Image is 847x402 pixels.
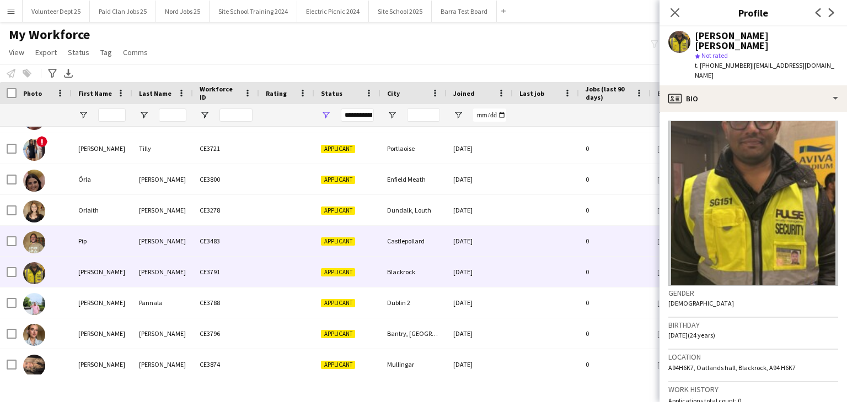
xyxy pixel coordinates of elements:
[695,61,834,79] span: | [EMAIL_ADDRESS][DOMAIN_NAME]
[9,26,90,43] span: My Workforce
[193,287,259,318] div: CE3788
[23,1,90,22] button: Volunteer Dept 25
[473,108,506,122] input: Joined Filter Input
[380,287,447,318] div: Dublin 2
[387,110,397,120] button: Open Filter Menu
[72,195,132,225] div: Orlaith
[579,257,651,287] div: 0
[23,293,45,315] img: Ranjith reddy Pannala
[432,1,497,22] button: Barra Test Board
[579,133,651,164] div: 0
[96,45,116,59] a: Tag
[380,133,447,164] div: Portlaoise
[668,299,734,307] span: [DEMOGRAPHIC_DATA]
[46,67,59,80] app-action-btn: Advanced filters
[321,207,355,215] span: Applicant
[72,287,132,318] div: [PERSON_NAME]
[321,268,355,276] span: Applicant
[321,110,331,120] button: Open Filter Menu
[219,108,253,122] input: Workforce ID Filter Input
[36,136,47,147] span: !
[123,47,148,57] span: Comms
[72,318,132,349] div: [PERSON_NAME]
[98,108,126,122] input: First Name Filter Input
[100,47,112,57] span: Tag
[31,45,61,59] a: Export
[132,349,193,379] div: [PERSON_NAME]
[72,349,132,379] div: [PERSON_NAME]
[297,1,369,22] button: Electric Picnic 2024
[447,195,513,225] div: [DATE]
[78,89,112,97] span: First Name
[369,1,432,22] button: Site School 2025
[447,257,513,287] div: [DATE]
[193,318,259,349] div: CE3796
[72,226,132,256] div: Pip
[586,85,631,101] span: Jobs (last 90 days)
[78,110,88,120] button: Open Filter Menu
[668,121,838,286] img: Crew avatar or photo
[72,133,132,164] div: [PERSON_NAME]
[200,85,239,101] span: Workforce ID
[193,226,259,256] div: CE3483
[193,257,259,287] div: CE3791
[321,237,355,246] span: Applicant
[579,195,651,225] div: 0
[380,195,447,225] div: Dundalk, Louth
[447,318,513,349] div: [DATE]
[159,108,186,122] input: Last Name Filter Input
[119,45,152,59] a: Comms
[321,330,355,338] span: Applicant
[90,1,156,22] button: Paid Clan Jobs 25
[321,145,355,153] span: Applicant
[132,195,193,225] div: [PERSON_NAME]
[695,61,752,69] span: t. [PHONE_NUMBER]
[132,226,193,256] div: [PERSON_NAME]
[9,47,24,57] span: View
[447,349,513,379] div: [DATE]
[139,89,171,97] span: Last Name
[579,349,651,379] div: 0
[321,299,355,307] span: Applicant
[660,6,847,20] h3: Profile
[132,318,193,349] div: [PERSON_NAME]
[579,164,651,194] div: 0
[156,1,210,22] button: Nord Jobs 25
[132,257,193,287] div: [PERSON_NAME]
[447,226,513,256] div: [DATE]
[380,164,447,194] div: Enfield Meath
[453,89,475,97] span: Joined
[72,257,132,287] div: [PERSON_NAME]
[139,110,149,120] button: Open Filter Menu
[579,287,651,318] div: 0
[447,133,513,164] div: [DATE]
[23,231,45,253] img: Pip Sheridan
[668,384,838,394] h3: Work history
[668,352,838,362] h3: Location
[4,45,29,59] a: View
[63,45,94,59] a: Status
[321,361,355,369] span: Applicant
[200,110,210,120] button: Open Filter Menu
[668,320,838,330] h3: Birthday
[701,51,728,59] span: Not rated
[321,176,355,184] span: Applicant
[579,226,651,256] div: 0
[387,89,400,97] span: City
[519,89,544,97] span: Last job
[23,170,45,192] img: Órla Murray
[132,164,193,194] div: [PERSON_NAME]
[210,1,297,22] button: Site School Training 2024
[657,89,675,97] span: Email
[657,110,667,120] button: Open Filter Menu
[380,226,447,256] div: Castlepollard
[132,287,193,318] div: Pannala
[23,139,45,161] img: olivia Tilly
[132,133,193,164] div: Tilly
[660,85,847,112] div: Bio
[193,349,259,379] div: CE3874
[447,287,513,318] div: [DATE]
[23,324,45,346] img: Rebecca Harrington
[407,108,440,122] input: City Filter Input
[193,164,259,194] div: CE3800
